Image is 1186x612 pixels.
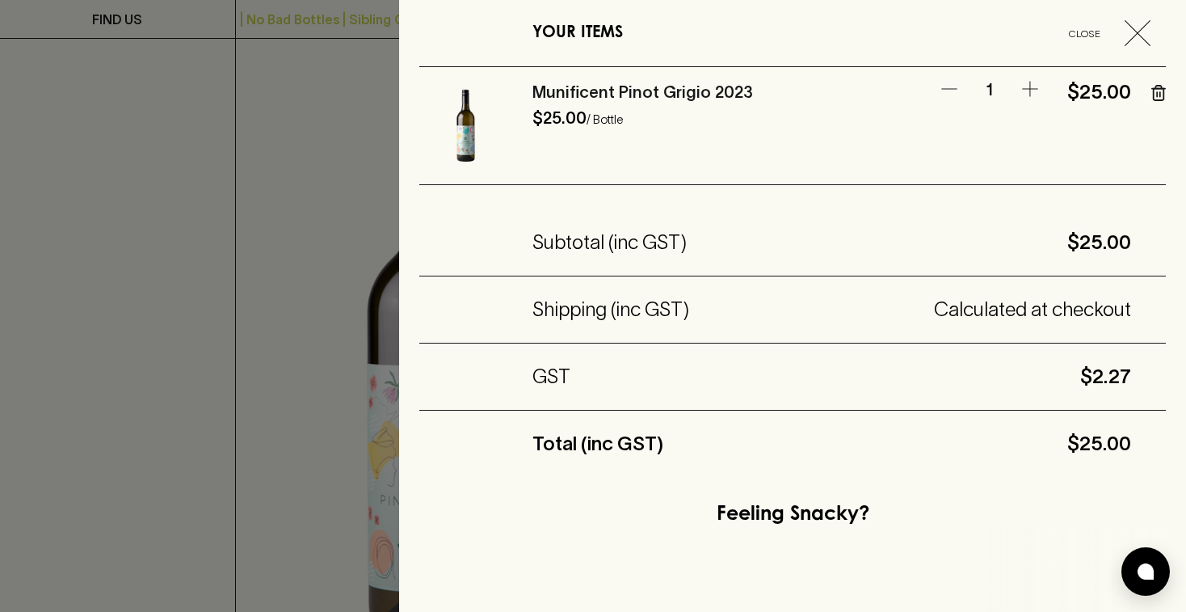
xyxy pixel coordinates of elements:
[689,297,1131,323] h5: Calculated at checkout
[532,230,687,255] h5: Subtotal (inc GST)
[532,431,663,457] h5: Total (inc GST)
[1138,563,1154,580] img: bubble-icon
[570,364,1131,390] h5: $2.27
[532,20,623,46] h6: YOUR ITEMS
[965,79,1014,101] p: 1
[1051,25,1118,42] span: Close
[532,297,689,323] h5: Shipping (inc GST)
[532,83,753,101] a: Munificent Pinot Grigio 2023
[1066,79,1131,105] h5: $25.00
[663,431,1131,457] h5: $25.00
[532,109,587,127] h6: $25.00
[717,502,869,528] h5: Feeling Snacky?
[687,230,1131,255] h5: $25.00
[1051,20,1163,46] button: Close
[587,112,623,126] p: / Bottle
[532,364,570,390] h5: GST
[419,79,512,172] img: Munificent Pinot Grigio 2023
